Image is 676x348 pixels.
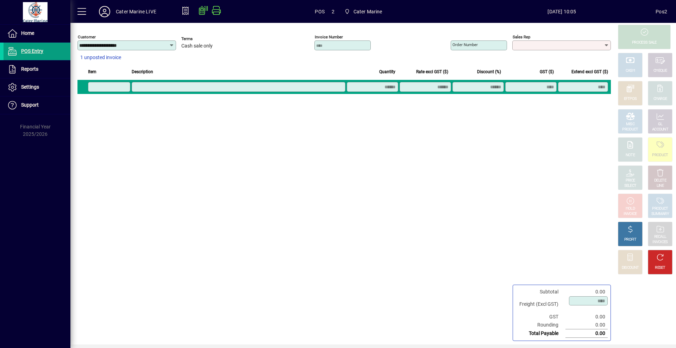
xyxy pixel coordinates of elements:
span: Reports [21,66,38,72]
span: GST ($) [540,68,554,76]
span: Cater Marine [342,5,385,18]
td: 0.00 [565,329,608,338]
span: Support [21,102,39,108]
button: 1 unposted invoice [77,51,124,64]
div: PRICE [626,178,635,183]
div: PRODUCT [652,153,668,158]
div: EFTPOS [624,96,637,102]
div: PROCESS SALE [632,40,657,45]
mat-label: Customer [78,34,96,39]
span: Item [88,68,96,76]
div: RECALL [654,234,666,240]
button: Profile [93,5,116,18]
span: Quantity [379,68,395,76]
div: DELETE [654,178,666,183]
td: GST [516,313,565,321]
div: GL [658,122,663,127]
div: ACCOUNT [652,127,668,132]
span: Rate excl GST ($) [416,68,448,76]
td: 0.00 [565,313,608,321]
div: CHARGE [653,96,667,102]
div: INVOICES [652,240,668,245]
div: Pos2 [656,6,667,17]
div: MISC [626,122,634,127]
div: SUMMARY [651,211,669,217]
span: Description [132,68,153,76]
span: 1 unposted invoice [80,54,121,61]
td: Total Payable [516,329,565,338]
span: Terms [181,37,224,41]
div: INVOICE [624,211,637,217]
td: Rounding [516,321,565,329]
span: POS [315,6,325,17]
td: Subtotal [516,288,565,296]
span: Discount (%) [477,68,501,76]
td: 0.00 [565,288,608,296]
div: PROFIT [624,237,636,242]
a: Support [4,96,70,114]
span: 2 [332,6,334,17]
span: Cater Marine [353,6,382,17]
span: Settings [21,84,39,90]
div: SELECT [624,183,637,189]
mat-label: Order number [452,42,478,47]
span: Cash sale only [181,43,213,49]
span: [DATE] 10:05 [468,6,656,17]
div: CASH [626,68,635,74]
mat-label: Invoice number [315,34,343,39]
a: Home [4,25,70,42]
div: RESET [655,265,665,271]
mat-label: Sales rep [513,34,530,39]
div: Cater Marine LIVE [116,6,156,17]
div: LINE [657,183,664,189]
td: 0.00 [565,321,608,329]
td: Freight (Excl GST) [516,296,565,313]
div: NOTE [626,153,635,158]
span: POS Entry [21,48,43,54]
span: Home [21,30,34,36]
div: PRODUCT [622,127,638,132]
a: Reports [4,61,70,78]
span: Extend excl GST ($) [571,68,608,76]
div: CHEQUE [653,68,667,74]
div: DISCOUNT [622,265,639,271]
div: HOLD [626,206,635,211]
a: Settings [4,78,70,96]
div: PRODUCT [652,206,668,211]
